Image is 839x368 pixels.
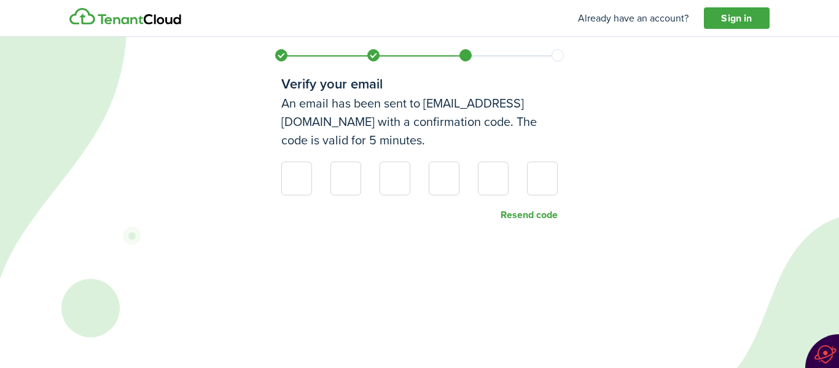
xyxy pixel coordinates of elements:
button: Resend code [501,209,558,221]
a: Sign in [704,7,770,29]
img: Logo [69,8,181,25]
h1: Verify your email [281,74,558,94]
h3: An email has been sent to [EMAIL_ADDRESS][DOMAIN_NAME] with a confirmation code. The code is vali... [281,94,558,149]
p: Already have an account? [578,11,689,26]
